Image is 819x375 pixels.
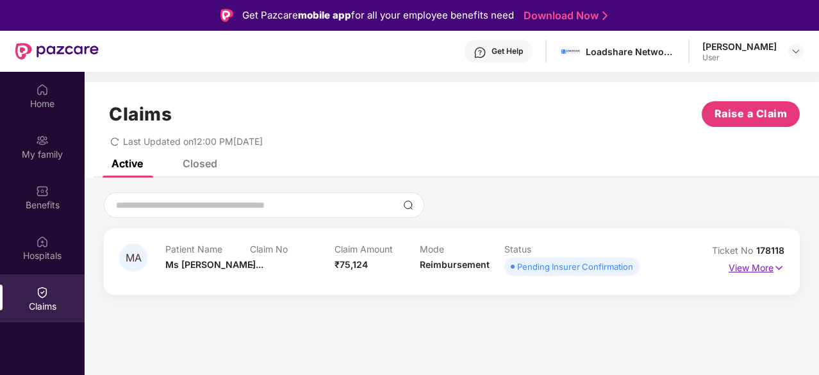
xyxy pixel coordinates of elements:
p: Status [504,244,589,254]
span: Ms [PERSON_NAME]... [165,259,263,270]
img: svg+xml;base64,PHN2ZyBpZD0iQmVuZWZpdHMiIHhtbG5zPSJodHRwOi8vd3d3LnczLm9yZy8yMDAwL3N2ZyIgd2lkdGg9Ij... [36,185,49,197]
div: Get Pazcare for all your employee benefits need [242,8,514,23]
div: Active [112,157,143,170]
button: Raise a Claim [702,101,800,127]
div: [PERSON_NAME] [702,40,777,53]
span: redo [110,136,119,147]
img: svg+xml;base64,PHN2ZyBpZD0iSG9zcGl0YWxzIiB4bWxucz0iaHR0cDovL3d3dy53My5vcmcvMjAwMC9zdmciIHdpZHRoPS... [36,235,49,248]
p: View More [729,258,784,275]
img: svg+xml;base64,PHN2ZyB4bWxucz0iaHR0cDovL3d3dy53My5vcmcvMjAwMC9zdmciIHdpZHRoPSIxNyIgaGVpZ2h0PSIxNy... [773,261,784,275]
img: svg+xml;base64,PHN2ZyBpZD0iSG9tZSIgeG1sbnM9Imh0dHA6Ly93d3cudzMub3JnLzIwMDAvc3ZnIiB3aWR0aD0iMjAiIG... [36,83,49,96]
img: New Pazcare Logo [15,43,99,60]
div: User [702,53,777,63]
img: svg+xml;base64,PHN2ZyBpZD0iQ2xhaW0iIHhtbG5zPSJodHRwOi8vd3d3LnczLm9yZy8yMDAwL3N2ZyIgd2lkdGg9IjIwIi... [36,286,49,299]
span: 178118 [756,245,784,256]
img: svg+xml;base64,PHN2ZyBpZD0iU2VhcmNoLTMyeDMyIiB4bWxucz0iaHR0cDovL3d3dy53My5vcmcvMjAwMC9zdmciIHdpZH... [403,200,413,210]
p: Claim No [250,244,335,254]
div: Pending Insurer Confirmation [517,260,633,273]
span: - [250,259,254,270]
span: Reimbursement [420,259,490,270]
div: Closed [183,157,217,170]
span: ₹75,124 [335,259,368,270]
span: Ticket No [712,245,756,256]
h1: Claims [109,103,172,125]
div: Get Help [492,46,523,56]
span: MA [126,253,142,263]
span: Raise a Claim [715,106,788,122]
img: 1629197545249.jpeg [561,42,580,61]
img: svg+xml;base64,PHN2ZyB3aWR0aD0iMjAiIGhlaWdodD0iMjAiIHZpZXdCb3g9IjAgMCAyMCAyMCIgZmlsbD0ibm9uZSIgeG... [36,134,49,147]
p: Patient Name [165,244,250,254]
p: Claim Amount [335,244,419,254]
img: Stroke [602,9,608,22]
p: Mode [420,244,504,254]
img: svg+xml;base64,PHN2ZyBpZD0iRHJvcGRvd24tMzJ4MzIiIHhtbG5zPSJodHRwOi8vd3d3LnczLm9yZy8yMDAwL3N2ZyIgd2... [791,46,801,56]
span: Last Updated on 12:00 PM[DATE] [123,136,263,147]
strong: mobile app [298,9,351,21]
img: svg+xml;base64,PHN2ZyBpZD0iSGVscC0zMngzMiIgeG1sbnM9Imh0dHA6Ly93d3cudzMub3JnLzIwMDAvc3ZnIiB3aWR0aD... [474,46,486,59]
div: Loadshare Networks Pvt Ltd [586,46,675,58]
a: Download Now [524,9,604,22]
img: Logo [220,9,233,22]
